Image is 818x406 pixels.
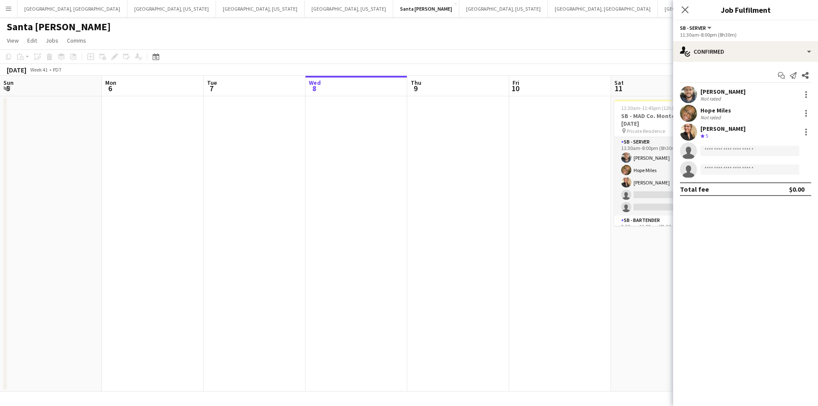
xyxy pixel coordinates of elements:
[17,0,127,17] button: [GEOGRAPHIC_DATA], [GEOGRAPHIC_DATA]
[789,185,804,193] div: $0.00
[305,0,393,17] button: [GEOGRAPHIC_DATA], [US_STATE]
[680,32,811,38] div: 11:30am-8:00pm (8h30m)
[614,216,710,269] app-card-role: SB - Bartender5A2/32:30pm-11:00pm (8h30m)
[614,112,710,127] h3: SB - MAD Co. Montecito [DATE]
[24,35,40,46] a: Edit
[393,0,459,17] button: Santa [PERSON_NAME]
[67,37,86,44] span: Comms
[53,66,62,73] div: PDT
[411,79,421,86] span: Thu
[459,0,548,17] button: [GEOGRAPHIC_DATA], [US_STATE]
[46,37,58,44] span: Jobs
[700,88,746,95] div: [PERSON_NAME]
[548,0,658,17] button: [GEOGRAPHIC_DATA], [GEOGRAPHIC_DATA]
[614,79,624,86] span: Sat
[3,35,22,46] a: View
[680,25,713,31] button: SB - Server
[27,37,37,44] span: Edit
[673,41,818,62] div: Confirmed
[700,107,731,114] div: Hope Miles
[409,84,421,93] span: 9
[206,84,217,93] span: 7
[700,95,723,102] div: Not rated
[7,66,26,74] div: [DATE]
[511,84,519,93] span: 10
[42,35,62,46] a: Jobs
[104,84,116,93] span: 6
[216,0,305,17] button: [GEOGRAPHIC_DATA], [US_STATE]
[700,114,723,121] div: Not rated
[7,20,111,33] h1: Santa [PERSON_NAME]
[7,37,19,44] span: View
[105,79,116,86] span: Mon
[627,128,665,134] span: Private Residence
[309,79,321,86] span: Wed
[673,4,818,15] h3: Job Fulfilment
[700,125,746,132] div: [PERSON_NAME]
[127,0,216,17] button: [GEOGRAPHIC_DATA], [US_STATE]
[614,137,710,216] app-card-role: SB - Server1A3/511:30am-8:00pm (8h30m)[PERSON_NAME]Hope Miles[PERSON_NAME]
[3,79,14,86] span: Sun
[614,100,710,226] app-job-card: 11:30am-11:45pm (12h15m)8/14SB - MAD Co. Montecito [DATE] Private Residence4 RolesSB - Server1A3/...
[28,66,49,73] span: Week 41
[706,132,708,139] span: 5
[2,84,14,93] span: 5
[207,79,217,86] span: Tue
[680,25,706,31] span: SB - Server
[680,185,709,193] div: Total fee
[513,79,519,86] span: Fri
[613,84,624,93] span: 11
[63,35,89,46] a: Comms
[621,105,683,111] span: 11:30am-11:45pm (12h15m)
[308,84,321,93] span: 8
[658,0,746,17] button: [GEOGRAPHIC_DATA], [US_STATE]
